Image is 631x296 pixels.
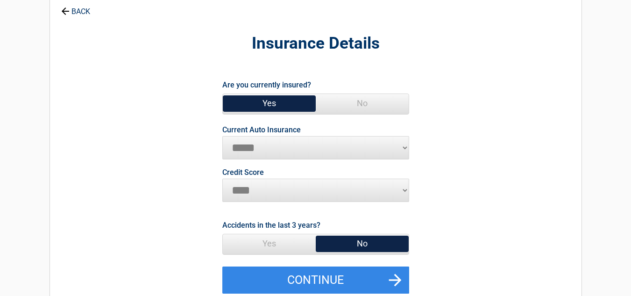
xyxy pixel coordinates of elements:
span: Yes [223,234,316,253]
h2: Insurance Details [101,33,530,55]
label: Current Auto Insurance [222,126,301,134]
button: Continue [222,267,409,294]
label: Credit Score [222,169,264,176]
span: Yes [223,94,316,113]
label: Are you currently insured? [222,79,311,91]
span: No [316,234,409,253]
label: Accidents in the last 3 years? [222,219,320,231]
span: No [316,94,409,113]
